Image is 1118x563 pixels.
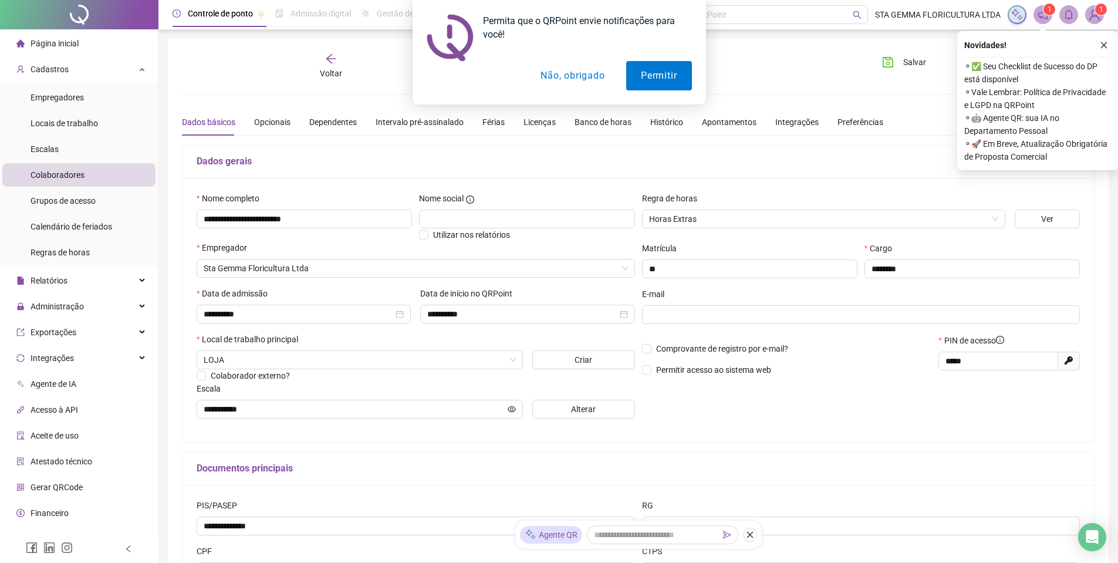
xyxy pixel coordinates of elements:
img: sparkle-icon.fc2bf0ac1784a2077858766a79e2daf3.svg [525,529,536,541]
span: facebook [26,542,38,554]
h5: Documentos principais [197,461,1080,476]
span: Atestado técnico [31,457,92,466]
div: Integrações [775,116,819,129]
div: Open Intercom Messenger [1078,523,1106,551]
label: RG [642,499,661,512]
span: close [746,531,754,539]
div: Opcionais [254,116,291,129]
div: Licenças [523,116,556,129]
span: Nome social [419,192,464,205]
label: Empregador [197,241,255,254]
span: Colaborador externo? [211,371,290,380]
button: Não, obrigado [526,61,619,90]
button: Permitir [626,61,691,90]
span: export [16,328,25,336]
span: dollar [16,509,25,517]
span: qrcode [16,483,25,491]
span: Gerar QRCode [31,483,83,492]
div: Dados básicos [182,116,235,129]
label: Regra de horas [642,192,705,205]
span: Calendário de feriados [31,222,112,231]
span: Integrações [31,353,74,363]
span: Sta Gemma Floricultura Ltda [204,259,628,277]
span: Aceite de uso [31,431,79,440]
span: sync [16,354,25,362]
span: Administração [31,302,84,311]
label: Matrícula [642,242,684,255]
span: Alterar [571,403,596,416]
div: Preferências [837,116,883,129]
span: Financeiro [31,508,69,518]
label: Local de trabalho principal [197,333,306,346]
span: ⚬ 🚀 Em Breve, Atualização Obrigatória de Proposta Comercial [964,137,1111,163]
span: Comprovante de registro por e-mail? [656,344,788,353]
img: notification icon [427,14,474,61]
label: Escala [197,382,228,395]
span: Agente de IA [31,379,76,389]
span: linkedin [43,542,55,554]
span: Exportações [31,328,76,337]
div: Intervalo pré-assinalado [376,116,464,129]
span: Utilizar nos relatórios [433,230,510,240]
span: PIN de acesso [944,334,1004,347]
span: Acesso à API [31,405,78,414]
label: Cargo [864,242,900,255]
span: Relatórios [31,276,67,285]
label: PIS/PASEP [197,499,245,512]
span: info-circle [996,336,1004,344]
label: CTPS [642,545,670,558]
span: Regras de horas [31,248,90,257]
span: Ver [1041,213,1053,225]
span: Horas Extras [649,210,998,228]
label: Nome completo [197,192,267,205]
span: info-circle [466,195,474,204]
label: Data de admissão [197,287,275,300]
span: Central de ajuda [31,534,90,544]
div: Agente QR [520,526,582,544]
span: eye [508,405,516,413]
label: E-mail [642,288,672,301]
span: ⚬ 🤖 Agente QR: sua IA no Departamento Pessoal [964,112,1111,137]
span: audit [16,431,25,440]
span: Criar [575,353,592,366]
label: Data de início no QRPoint [420,287,520,300]
span: Locais de trabalho [31,119,98,128]
button: Criar [532,350,635,369]
label: CPF [197,545,219,558]
button: Ver [1015,210,1080,228]
span: file [16,277,25,285]
div: Banco de horas [575,116,631,129]
h5: Dados gerais [197,154,1080,168]
div: Apontamentos [702,116,756,129]
span: left [124,545,133,553]
span: instagram [61,542,73,554]
span: Escalas [31,144,59,154]
span: lock [16,302,25,311]
div: Férias [482,116,505,129]
div: Histórico [650,116,683,129]
span: api [16,406,25,414]
div: Permita que o QRPoint envie notificações para você! [474,14,692,41]
span: send [723,531,731,539]
span: Colaboradores [31,170,85,180]
span: Permitir acesso ao sistema web [656,365,771,375]
span: Grupos de acesso [31,196,96,205]
span: solution [16,457,25,466]
div: Dependentes [309,116,357,129]
button: Alterar [532,400,635,419]
span: RUA JOÃO LOURENÇO 488 [204,351,516,369]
